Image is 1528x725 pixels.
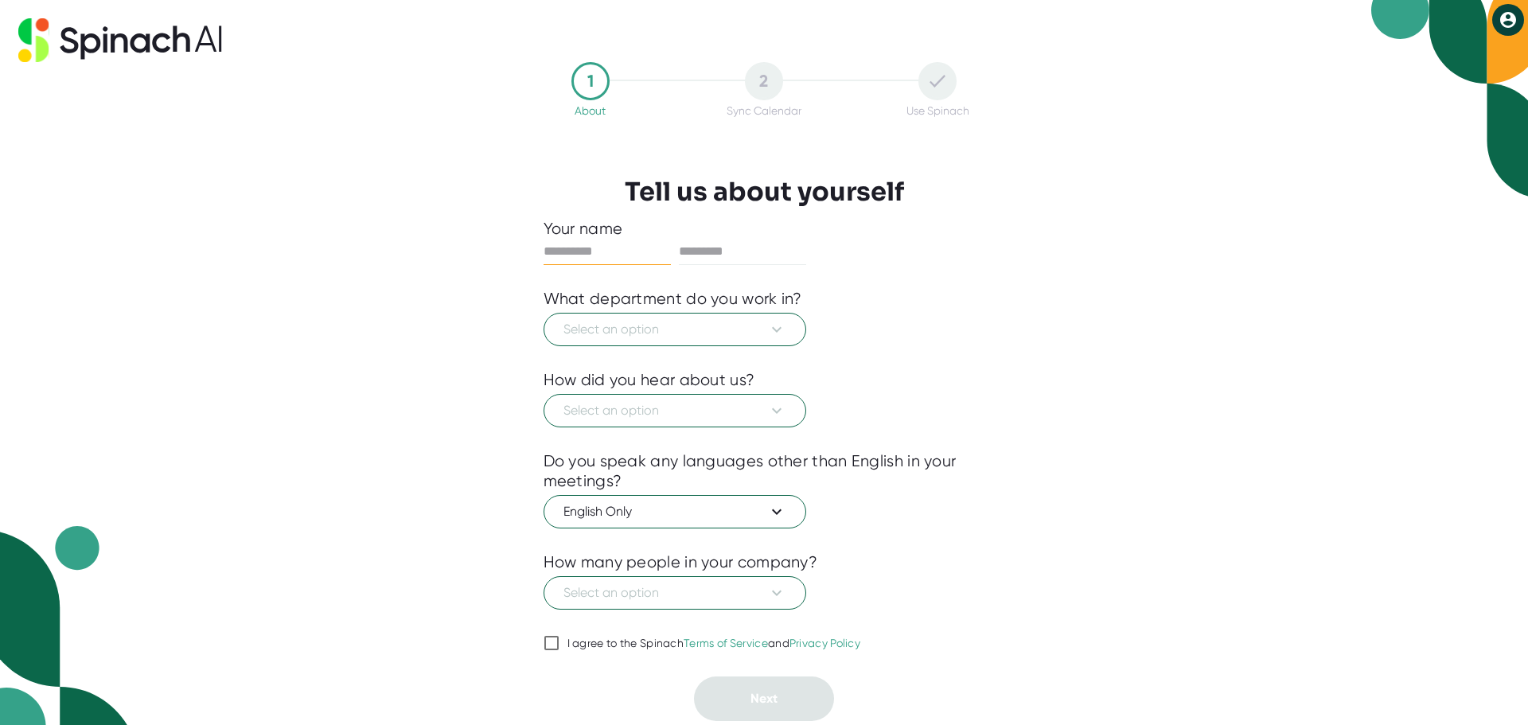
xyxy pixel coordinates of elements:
[694,676,834,721] button: Next
[544,394,806,427] button: Select an option
[544,313,806,346] button: Select an option
[727,104,801,117] div: Sync Calendar
[906,104,969,117] div: Use Spinach
[544,370,755,390] div: How did you hear about us?
[544,576,806,610] button: Select an option
[567,637,861,651] div: I agree to the Spinach and
[575,104,606,117] div: About
[750,691,778,706] span: Next
[563,502,786,521] span: English Only
[544,451,985,491] div: Do you speak any languages other than English in your meetings?
[544,552,818,572] div: How many people in your company?
[544,289,802,309] div: What department do you work in?
[563,320,786,339] span: Select an option
[563,401,786,420] span: Select an option
[684,637,768,649] a: Terms of Service
[571,62,610,100] div: 1
[563,583,786,602] span: Select an option
[625,177,904,207] h3: Tell us about yourself
[789,637,860,649] a: Privacy Policy
[745,62,783,100] div: 2
[544,219,985,239] div: Your name
[544,495,806,528] button: English Only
